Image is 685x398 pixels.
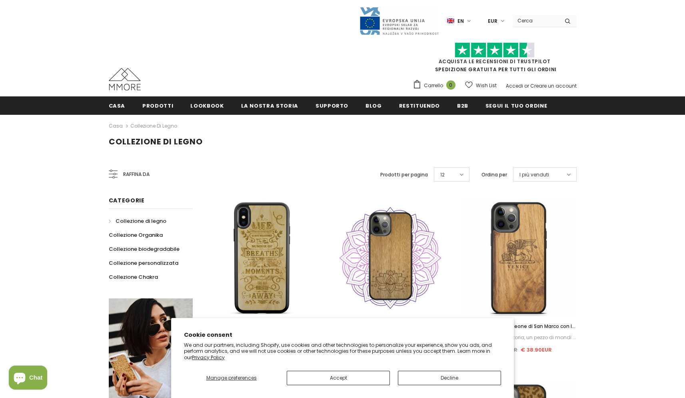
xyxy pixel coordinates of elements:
span: Collezione Organika [109,231,163,239]
a: Creare un account [530,82,577,89]
a: Wish List [465,78,497,92]
span: Segui il tuo ordine [485,102,547,110]
button: Accept [287,371,390,385]
span: Casa [109,102,126,110]
a: Collezione di legno [130,122,177,129]
span: Restituendo [399,102,440,110]
a: La nostra storia [241,96,298,114]
a: Segui il tuo ordine [485,96,547,114]
img: Javni Razpis [359,6,439,36]
span: € 44.90EUR [485,346,517,354]
span: Lookbook [190,102,224,110]
input: Search Site [513,15,559,26]
h2: Cookie consent [184,331,501,339]
a: Accedi [506,82,523,89]
a: Collezione personalizzata [109,256,178,270]
span: I più venduti [519,171,549,179]
a: Casa [109,121,123,131]
span: supporto [316,102,348,110]
a: Blog [365,96,382,114]
a: Prodotti [142,96,173,114]
img: i-lang-1.png [447,18,454,24]
span: Carrello [424,82,443,90]
span: or [524,82,529,89]
span: La nostra storia [241,102,298,110]
span: B2B [457,102,468,110]
span: Collezione di legno [116,217,166,225]
p: We and our partners, including Shopify, use cookies and other technologies to personalize your ex... [184,342,501,361]
span: Prodotti [142,102,173,110]
img: Fidati di Pilot Stars [455,42,535,58]
a: Il caso di Venezia - Il leone di San Marco con la scritta [460,322,576,331]
a: Collezione di legno [109,214,166,228]
span: Blog [365,102,382,110]
span: € 38.90EUR [521,346,552,354]
a: supporto [316,96,348,114]
span: Manage preferences [206,374,257,381]
span: Raffina da [123,170,150,179]
span: EUR [488,17,497,25]
a: Collezione biodegradabile [109,242,180,256]
button: Manage preferences [184,371,279,385]
inbox-online-store-chat: Shopify online store chat [6,366,50,392]
a: Restituendo [399,96,440,114]
span: Collezione di legno [109,136,203,147]
div: Possiedi un pezzo di storia, un pezzo di mondi ... [460,333,576,342]
span: Categorie [109,196,145,204]
span: Il caso di Venezia - Il leone di San Marco con la scritta [462,323,575,338]
span: en [457,17,464,25]
label: Prodotti per pagina [380,171,428,179]
a: B2B [457,96,468,114]
img: Casi MMORE [109,68,141,90]
span: Collezione biodegradabile [109,245,180,253]
a: Acquista le recensioni di TrustPilot [439,58,551,65]
a: Lookbook [190,96,224,114]
span: 0 [446,80,455,90]
a: Collezione Organika [109,228,163,242]
span: SPEDIZIONE GRATUITA PER TUTTI GLI ORDINI [413,46,577,73]
a: Carrello 0 [413,80,459,92]
span: Collezione Chakra [109,273,158,281]
button: Decline [398,371,501,385]
a: Casa [109,96,126,114]
span: Collezione personalizzata [109,259,178,267]
span: 12 [440,171,445,179]
a: Javni Razpis [359,17,439,24]
a: Privacy Policy [192,354,225,361]
span: Wish List [476,82,497,90]
label: Ordina per [481,171,507,179]
a: Collezione Chakra [109,270,158,284]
